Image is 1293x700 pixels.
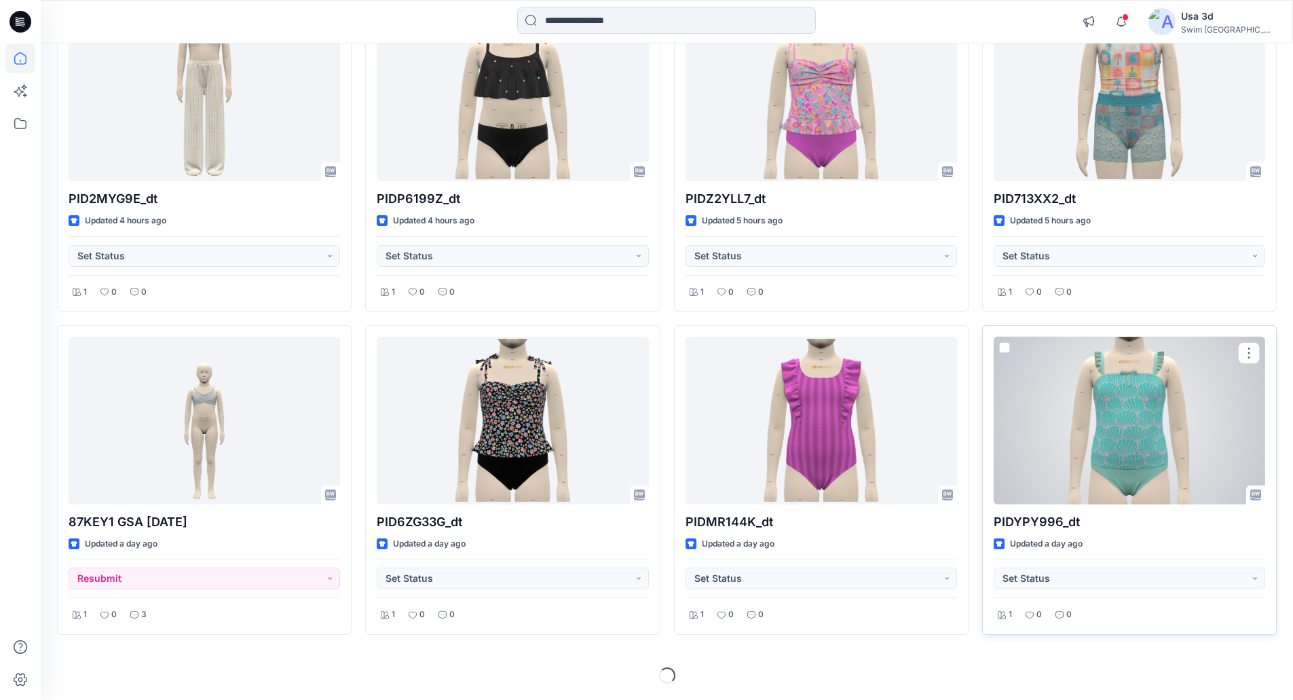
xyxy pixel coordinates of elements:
[686,14,957,181] a: PIDZ2YLL7_dt
[392,285,395,299] p: 1
[758,608,764,622] p: 0
[758,285,764,299] p: 0
[141,608,147,622] p: 3
[83,608,87,622] p: 1
[1036,608,1042,622] p: 0
[686,189,957,208] p: PIDZ2YLL7_dt
[377,14,648,181] a: PIDP6199Z_dt
[994,189,1265,208] p: PID713XX2_dt
[994,337,1265,504] a: PIDYPY996_dt
[1066,285,1072,299] p: 0
[377,513,648,532] p: PID6ZG33G_dt
[393,214,474,228] p: Updated 4 hours ago
[377,337,648,504] a: PID6ZG33G_dt
[728,285,734,299] p: 0
[141,285,147,299] p: 0
[111,608,117,622] p: 0
[83,285,87,299] p: 1
[700,285,704,299] p: 1
[419,608,425,622] p: 0
[1010,537,1083,551] p: Updated a day ago
[449,608,455,622] p: 0
[392,608,395,622] p: 1
[728,608,734,622] p: 0
[1009,285,1012,299] p: 1
[111,285,117,299] p: 0
[1010,214,1091,228] p: Updated 5 hours ago
[702,537,774,551] p: Updated a day ago
[994,513,1265,532] p: PIDYPY996_dt
[1036,285,1042,299] p: 0
[1066,608,1072,622] p: 0
[686,337,957,504] a: PIDMR144K_dt
[85,214,166,228] p: Updated 4 hours ago
[702,214,783,228] p: Updated 5 hours ago
[1148,8,1176,35] img: avatar
[69,337,340,504] a: 87KEY1 GSA 2025.8.7
[69,189,340,208] p: PID2MYG9E_dt
[686,513,957,532] p: PIDMR144K_dt
[85,537,157,551] p: Updated a day ago
[1181,8,1276,24] div: Usa 3d
[69,513,340,532] p: 87KEY1 GSA [DATE]
[69,14,340,181] a: PID2MYG9E_dt
[377,189,648,208] p: PIDP6199Z_dt
[1181,24,1276,35] div: Swim [GEOGRAPHIC_DATA]
[1009,608,1012,622] p: 1
[700,608,704,622] p: 1
[449,285,455,299] p: 0
[419,285,425,299] p: 0
[393,537,466,551] p: Updated a day ago
[994,14,1265,181] a: PID713XX2_dt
